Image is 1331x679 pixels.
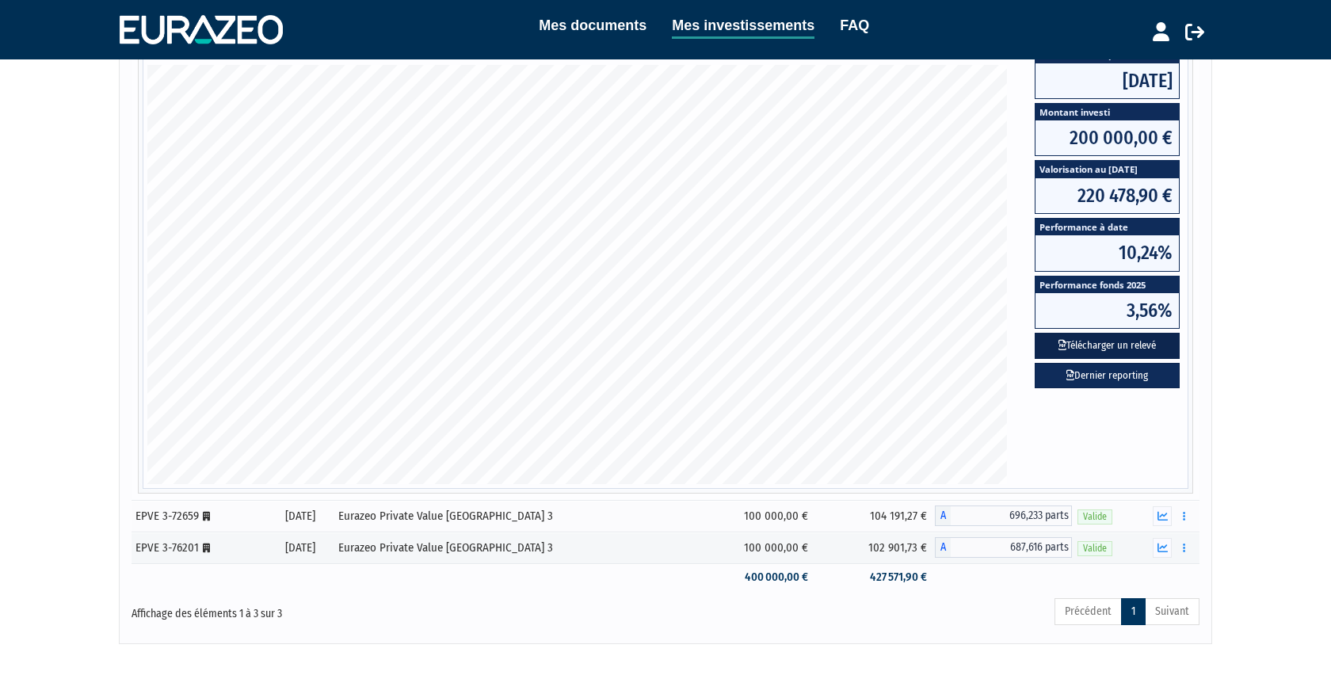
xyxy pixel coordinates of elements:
a: 1 [1121,598,1146,625]
div: EPVE 3-76201 [135,540,262,556]
span: 10,24% [1035,235,1179,270]
div: Affichage des éléments 1 à 3 sur 3 [132,597,563,622]
div: Eurazeo Private Value [GEOGRAPHIC_DATA] 3 [338,540,686,556]
td: 102 901,73 € [816,532,934,563]
div: [DATE] [273,508,328,525]
td: 104 191,27 € [816,500,934,532]
span: Performance fonds 2025 [1035,277,1179,293]
div: EPVE 3-72659 [135,508,262,525]
td: 100 000,00 € [692,532,816,563]
a: Mes documents [539,14,646,36]
span: Valide [1077,541,1112,556]
span: 3,56% [1035,293,1179,328]
a: Précédent [1055,598,1122,625]
td: 100 000,00 € [692,500,816,532]
a: Dernier reporting [1035,363,1180,389]
span: 200 000,00 € [1035,120,1179,155]
i: [Français] Personne morale [203,512,210,521]
img: 1732889491-logotype_eurazeo_blanc_rvb.png [120,15,283,44]
div: A - Eurazeo Private Value Europe 3 [935,505,1072,526]
td: 427 571,90 € [816,563,934,591]
a: Mes investissements [672,14,814,39]
span: 687,616 parts [951,537,1072,558]
div: [DATE] [273,540,328,556]
span: Performance à date [1035,219,1179,235]
div: A - Eurazeo Private Value Europe 3 [935,537,1072,558]
span: A [935,537,951,558]
span: Montant investi [1035,104,1179,120]
span: 220 478,90 € [1035,178,1179,213]
div: Eurazeo Private Value [GEOGRAPHIC_DATA] 3 [338,508,686,525]
span: A [935,505,951,526]
span: 696,233 parts [951,505,1072,526]
a: Suivant [1145,598,1199,625]
a: FAQ [840,14,869,36]
span: Valide [1077,509,1112,525]
span: [DATE] [1035,63,1179,98]
i: [Français] Personne morale [203,544,210,553]
button: Télécharger un relevé [1035,333,1180,359]
td: 400 000,00 € [692,563,816,591]
span: Valorisation au [DATE] [1035,161,1179,177]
